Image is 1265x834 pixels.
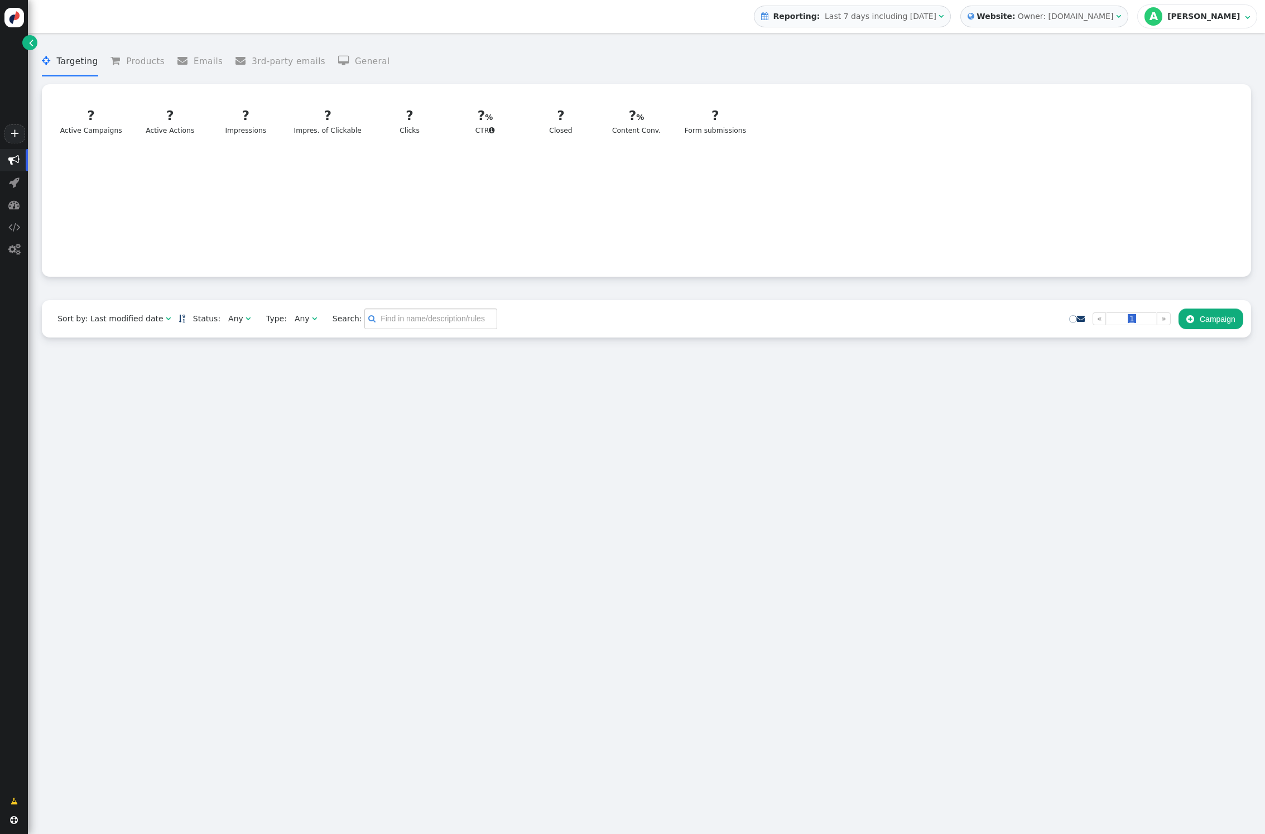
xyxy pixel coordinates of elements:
a: » [1157,312,1171,325]
div: Content Conv. [609,106,664,136]
span:  [8,244,20,255]
span: Search: [325,314,362,323]
a: ?Clicks [375,99,444,143]
a: « [1093,312,1107,325]
div: ? [382,106,437,126]
span: Type: [258,313,287,325]
span:  [968,11,974,22]
span:  [939,12,944,20]
div: ? [294,106,362,126]
span: 1 [1128,314,1136,323]
li: Emails [177,47,223,76]
div: ? [685,106,746,126]
span:  [11,796,18,807]
a: ?Form submissions [677,99,753,143]
b: Website: [974,11,1018,22]
div: Any [228,313,243,325]
li: Products [110,47,165,76]
span:  [8,199,20,210]
a:  [3,791,26,811]
span:  [235,56,252,66]
div: Owner: [DOMAIN_NAME] [1018,11,1114,22]
span:  [9,177,20,188]
span:  [246,315,251,322]
span:  [1186,315,1194,324]
input: Find in name/description/rules [364,308,497,329]
span:  [489,127,495,134]
span:  [8,221,20,233]
div: Clicks [382,106,437,136]
span: Status: [185,313,220,325]
a: ?Content Conv. [602,99,671,143]
span:  [10,816,18,824]
a: + [4,124,25,143]
div: Closed [533,106,589,136]
span:  [312,315,317,322]
div: ? [458,106,513,126]
li: General [338,47,390,76]
div: Impressions [218,106,273,136]
div: Active Campaigns [60,106,122,136]
div: [PERSON_NAME] [1167,12,1242,21]
div: ? [60,106,122,126]
div: Form submissions [685,106,746,136]
div: ? [143,106,198,126]
span:  [110,56,126,66]
a:  [1077,314,1085,323]
a: ?Active Campaigns [53,99,129,143]
span:  [42,56,56,66]
div: Impres. of Clickable [294,106,362,136]
div: ? [218,106,273,126]
li: 3rd-party emails [235,47,325,76]
b: Reporting: [771,12,822,21]
div: CTR [458,106,513,136]
button: Campaign [1179,308,1243,329]
a:  [22,35,37,50]
span:  [8,155,20,166]
div: Active Actions [143,106,198,136]
a: ?Active Actions [136,99,204,143]
div: Sort by: Last modified date [57,313,163,325]
span:  [166,315,171,322]
a: ?Impressions [211,99,280,143]
span:  [29,37,33,49]
a: ?Impres. of Clickable [287,99,368,143]
span: Sorted in descending order [179,315,185,322]
li: Targeting [42,47,98,76]
span:  [1245,13,1250,21]
div: A [1144,7,1162,25]
span:  [368,313,376,325]
img: logo-icon.svg [4,8,24,27]
a: ?Closed [526,99,595,143]
span: Last 7 days including [DATE] [825,12,936,21]
span:  [1077,315,1085,322]
a:  [179,314,185,323]
a: ?CTR [451,99,520,143]
span:  [177,56,194,66]
div: ? [609,106,664,126]
div: ? [533,106,589,126]
span:  [338,56,355,66]
div: Any [295,313,310,325]
span:  [1116,12,1121,20]
span:  [761,12,768,20]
